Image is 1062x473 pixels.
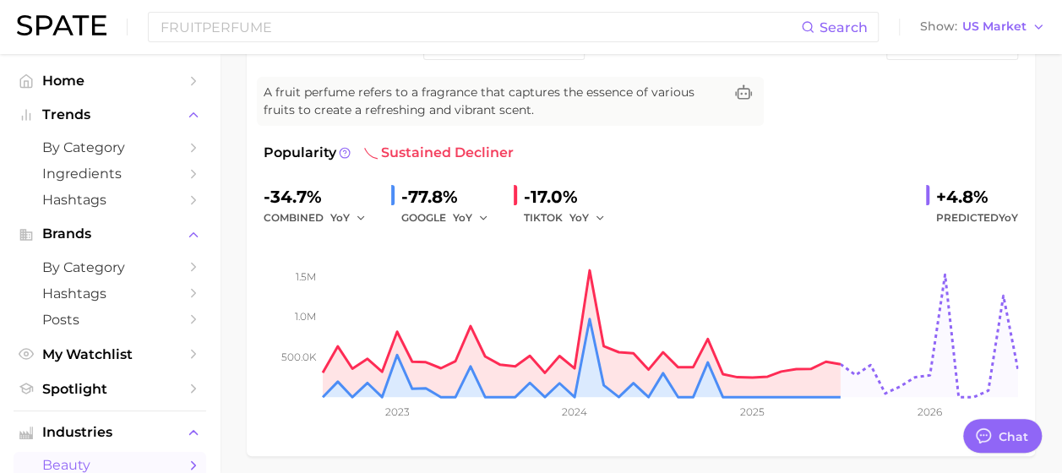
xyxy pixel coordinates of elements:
[264,183,378,210] div: -34.7%
[916,16,1049,38] button: ShowUS Market
[330,208,367,228] button: YoY
[920,22,957,31] span: Show
[42,107,177,122] span: Trends
[14,160,206,187] a: Ingredients
[42,192,177,208] span: Hashtags
[159,13,801,41] input: Search here for a brand, industry, or ingredient
[14,254,206,280] a: by Category
[14,420,206,445] button: Industries
[14,221,206,247] button: Brands
[14,307,206,333] a: Posts
[999,211,1018,224] span: YoY
[364,143,514,163] span: sustained decliner
[740,405,765,418] tspan: 2025
[264,84,723,119] span: A fruit perfume refers to a fragrance that captures the essence of various fruits to create a ref...
[42,381,177,397] span: Spotlight
[42,259,177,275] span: by Category
[42,139,177,155] span: by Category
[569,208,606,228] button: YoY
[14,102,206,128] button: Trends
[42,226,177,242] span: Brands
[14,68,206,94] a: Home
[562,405,587,418] tspan: 2024
[14,187,206,213] a: Hashtags
[453,210,472,225] span: YoY
[385,405,410,418] tspan: 2023
[453,208,489,228] button: YoY
[918,405,942,418] tspan: 2026
[42,312,177,328] span: Posts
[14,341,206,367] a: My Watchlist
[401,208,500,228] div: GOOGLE
[42,285,177,302] span: Hashtags
[401,183,500,210] div: -77.8%
[936,183,1018,210] div: +4.8%
[330,210,350,225] span: YoY
[264,143,336,163] span: Popularity
[14,134,206,160] a: by Category
[264,35,410,56] h1: fruit perfume
[14,376,206,402] a: Spotlight
[42,73,177,89] span: Home
[42,166,177,182] span: Ingredients
[364,146,378,160] img: sustained decliner
[42,457,177,473] span: beauty
[524,208,617,228] div: TIKTOK
[820,19,868,35] span: Search
[14,280,206,307] a: Hashtags
[569,210,589,225] span: YoY
[962,22,1027,31] span: US Market
[524,183,617,210] div: -17.0%
[42,346,177,362] span: My Watchlist
[17,15,106,35] img: SPATE
[264,208,378,228] div: combined
[936,208,1018,228] span: Predicted
[42,425,177,440] span: Industries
